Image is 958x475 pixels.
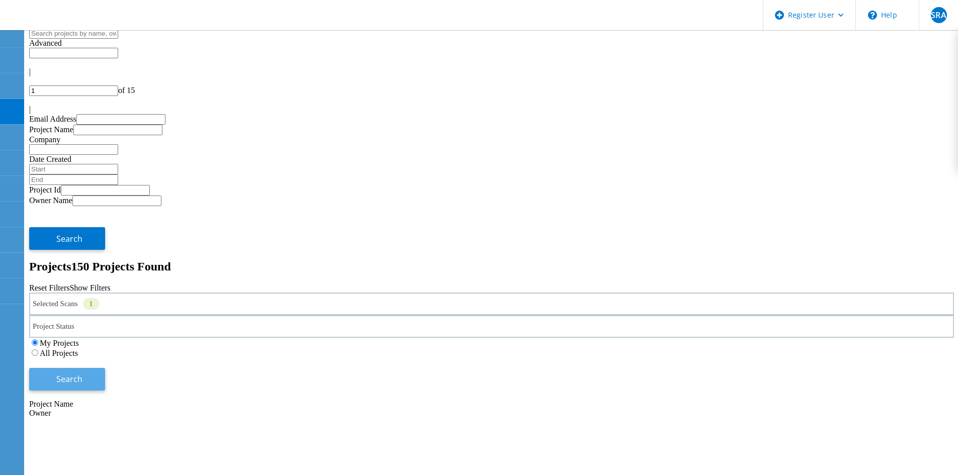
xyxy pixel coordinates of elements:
[40,339,79,347] label: My Projects
[56,233,82,244] span: Search
[29,105,954,114] div: |
[29,115,76,123] label: Email Address
[29,28,118,39] input: Search projects by name, owner, ID, company, etc
[29,155,71,163] label: Date Created
[69,283,110,292] a: Show Filters
[29,315,954,338] div: Project Status
[29,174,118,185] input: End
[29,135,60,144] label: Company
[40,349,78,357] label: All Projects
[83,298,100,310] div: 1
[56,373,82,385] span: Search
[29,293,954,315] div: Selected Scans
[868,11,877,20] svg: \n
[29,283,69,292] a: Reset Filters
[29,368,105,391] button: Search
[29,409,954,418] div: Owner
[931,11,946,19] span: SRA
[71,260,171,273] span: 150 Projects Found
[29,164,118,174] input: Start
[118,86,135,94] span: of 15
[29,227,105,250] button: Search
[10,20,118,28] a: Live Optics Dashboard
[29,260,71,273] b: Projects
[29,67,954,76] div: |
[29,39,62,47] span: Advanced
[29,185,61,194] label: Project Id
[29,400,954,409] div: Project Name
[29,125,73,134] label: Project Name
[29,196,72,205] label: Owner Name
